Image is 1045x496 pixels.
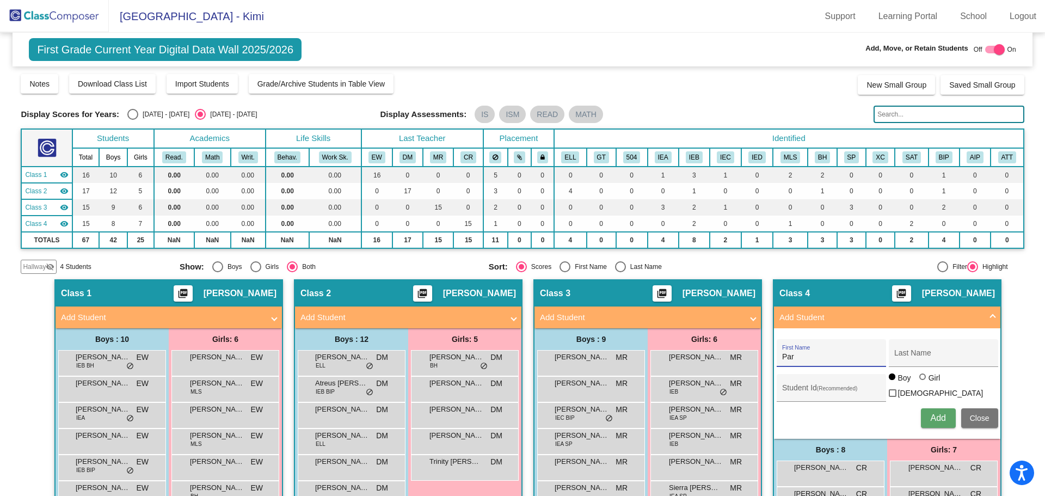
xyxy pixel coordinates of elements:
[741,183,773,199] td: 0
[423,199,453,216] td: 15
[991,216,1024,232] td: 0
[489,261,790,272] mat-radio-group: Select an option
[127,232,154,248] td: 25
[967,151,983,163] button: AIP
[443,288,516,299] span: [PERSON_NAME]
[416,288,429,303] mat-icon: picture_as_pdf
[154,129,266,148] th: Academics
[231,183,266,199] td: 0.00
[204,288,276,299] span: [PERSON_NAME]
[257,79,385,88] span: Grade/Archive Students in Table View
[808,199,837,216] td: 0
[929,199,960,216] td: 2
[174,285,193,302] button: Print Students Details
[249,74,394,94] button: Grade/Archive Students in Table View
[453,167,483,183] td: 0
[895,288,908,303] mat-icon: picture_as_pdf
[587,183,616,199] td: 0
[710,183,741,199] td: 0
[175,79,229,88] span: Import Students
[837,183,866,199] td: 0
[616,167,648,183] td: 0
[949,81,1015,89] span: Saved Small Group
[929,167,960,183] td: 1
[1007,45,1016,54] span: On
[162,151,186,163] button: Read.
[25,186,47,196] span: Class 2
[936,151,952,163] button: BIP
[741,148,773,167] th: IEP-D
[167,74,238,94] button: Import Students
[872,151,888,163] button: XC
[554,129,1024,148] th: Identified
[60,170,69,179] mat-icon: visibility
[554,199,587,216] td: 0
[941,75,1024,95] button: Saved Small Group
[870,8,946,25] a: Learning Portal
[453,199,483,216] td: 0
[902,151,921,163] button: SAT
[808,148,837,167] th: Behavior Concerns
[194,199,231,216] td: 0.00
[895,232,928,248] td: 2
[78,79,147,88] span: Download Class List
[741,167,773,183] td: 0
[483,183,508,199] td: 3
[531,232,554,248] td: 0
[929,216,960,232] td: 0
[413,285,432,302] button: Print Students Details
[779,311,982,324] mat-panel-title: Add Student
[475,106,495,123] mat-chip: IS
[127,199,154,216] td: 6
[72,199,100,216] td: 15
[679,148,710,167] th: IEP-B
[895,216,928,232] td: 2
[319,151,352,163] button: Work Sk.
[679,232,710,248] td: 8
[748,151,766,163] button: IED
[206,109,257,119] div: [DATE] - [DATE]
[25,203,47,212] span: Class 3
[361,216,392,232] td: 0
[531,199,554,216] td: 0
[127,216,154,232] td: 7
[534,307,761,328] mat-expansion-panel-header: Add Student
[961,408,998,428] button: Close
[780,151,800,163] button: MLS
[710,199,741,216] td: 1
[894,353,992,362] input: Last Name
[231,199,266,216] td: 0.00
[587,199,616,216] td: 0
[180,261,481,272] mat-radio-group: Select an option
[866,216,895,232] td: 0
[392,232,423,248] td: 17
[960,232,991,248] td: 0
[99,148,127,167] th: Boys
[274,151,300,163] button: Behav.
[531,148,554,167] th: Keep with teacher
[773,183,808,199] td: 0
[423,183,453,199] td: 0
[300,288,331,299] span: Class 2
[686,151,703,163] button: IEB
[127,109,257,120] mat-radio-group: Select an option
[266,232,309,248] td: NaN
[531,167,554,183] td: 0
[21,183,72,199] td: Desta Myerscough - No Class Name
[399,151,416,163] button: DM
[392,199,423,216] td: 0
[154,183,194,199] td: 0.00
[453,216,483,232] td: 15
[527,262,551,272] div: Scores
[710,232,741,248] td: 2
[508,148,531,167] th: Keep with students
[710,216,741,232] td: 0
[991,167,1024,183] td: 0
[489,262,508,272] span: Sort:
[60,203,69,212] mat-icon: visibility
[808,216,837,232] td: 0
[56,307,282,328] mat-expansion-panel-header: Add Student
[626,262,662,272] div: Last Name
[648,216,679,232] td: 0
[99,199,127,216] td: 9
